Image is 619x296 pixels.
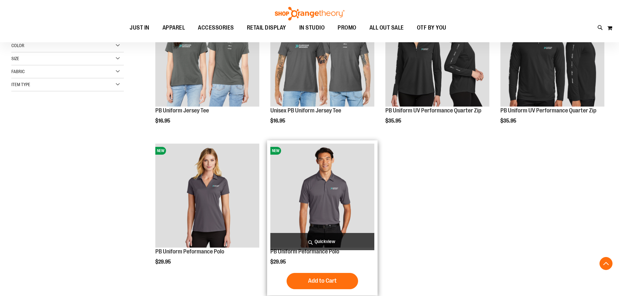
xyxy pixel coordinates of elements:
span: APPAREL [162,20,185,35]
div: product [152,140,263,281]
span: NEW [155,147,166,155]
span: $16.95 [155,118,171,124]
span: $29.95 [155,259,172,265]
span: IN STUDIO [299,20,325,35]
a: Quickview [270,233,374,250]
span: OTF BY YOU [417,20,446,35]
img: PB Uniform Peformance Polo [155,144,259,248]
a: PB Uniform Jersey TeeNEW [155,3,259,108]
span: JUST IN [130,20,149,35]
a: PB Uniform Peformance PoloNEW [155,144,259,249]
a: PB Uniform UV Performance Quarter Zip [385,107,481,114]
img: PB Uniform Peformance Polo [270,144,374,248]
a: PB Uniform UV Performance Quarter ZipNEW [385,3,489,108]
a: PB Uniform Peformance PoloNEW [270,144,374,249]
span: RETAIL DISPLAY [247,20,286,35]
span: $35.95 [385,118,402,124]
span: Fabric [11,69,25,74]
span: Add to Cart [308,277,337,284]
a: Unisex PB Uniform Jersey Tee [270,107,341,114]
a: PB Uniform Peformance Polo [270,248,339,255]
span: Size [11,56,19,61]
a: Unisex PB Uniform Jersey TeeNEW [270,3,374,108]
a: PB Uniform UV Performance Quarter ZipNEW [500,3,604,108]
span: ALL OUT SALE [369,20,404,35]
a: PB Uniform UV Performance Quarter Zip [500,107,596,114]
button: Add to Cart [287,273,358,289]
span: Color [11,43,24,48]
img: PB Uniform Jersey Tee [155,3,259,107]
a: PB Uniform Jersey Tee [155,107,209,114]
span: PROMO [338,20,356,35]
img: Shop Orangetheory [274,7,345,20]
img: PB Uniform UV Performance Quarter Zip [500,3,604,107]
a: PB Uniform Peformance Polo [155,248,224,255]
span: Item Type [11,82,30,87]
img: Unisex PB Uniform Jersey Tee [270,3,374,107]
div: product [267,140,378,296]
span: $35.95 [500,118,517,124]
span: $16.95 [270,118,286,124]
img: PB Uniform UV Performance Quarter Zip [385,3,489,107]
span: ACCESSORIES [198,20,234,35]
button: Back To Top [600,257,613,270]
span: NEW [270,147,281,155]
span: $29.95 [270,259,287,265]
